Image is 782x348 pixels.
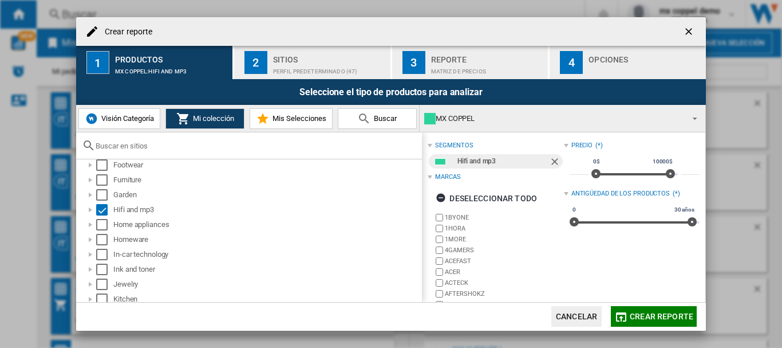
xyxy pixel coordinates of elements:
button: Mis Selecciones [250,108,333,129]
label: 1BYONE [445,213,563,222]
div: Home appliances [113,219,420,230]
input: brand.name [436,236,443,243]
div: Deseleccionar todo [436,188,537,209]
div: Hifi and mp3 [113,204,420,216]
input: Buscar en sitios [96,142,416,150]
span: 0$ [591,157,602,166]
md-checkbox: Select [96,294,113,305]
span: 10000$ [651,157,674,166]
button: Mi colección [165,108,244,129]
span: 30 años [673,205,696,214]
md-checkbox: Select [96,189,113,201]
button: 4 Opciones [550,46,706,79]
div: Matriz de precios [431,62,544,75]
button: Visión Categoría [78,108,160,129]
label: AGPTEK [445,300,563,309]
span: 0 [571,205,578,214]
button: Crear reporte [611,306,697,327]
input: brand.name [436,290,443,298]
input: brand.name [436,268,443,276]
label: AFTERSHOKZ [445,290,563,298]
div: Reporte [431,50,544,62]
div: Marcas [435,173,460,182]
span: Buscar [371,114,397,123]
label: 4GAMERS [445,246,563,255]
button: Buscar [338,108,417,129]
div: 3 [402,51,425,74]
div: Perfil predeterminado (47) [273,62,386,75]
md-checkbox: Select [96,249,113,260]
div: Furniture [113,174,420,186]
button: getI18NText('BUTTONS.CLOSE_DIALOG') [678,20,701,43]
input: brand.name [436,301,443,308]
div: Productos [115,50,228,62]
div: MX COPPEL [424,111,682,127]
div: Hifi and mp3 [457,154,548,169]
div: 4 [560,51,583,74]
label: ACER [445,268,563,276]
div: 2 [244,51,267,74]
div: Kitchen [113,294,420,305]
h4: Crear reporte [99,26,152,38]
div: Jewelry [113,279,420,290]
div: Sitios [273,50,386,62]
div: Antigüedad de los productos [571,189,670,198]
md-checkbox: Select [96,219,113,230]
button: Deseleccionar todo [432,188,540,209]
div: MX COPPEL:Hifi and mp3 [115,62,228,75]
input: brand.name [436,279,443,287]
button: Cancelar [551,306,602,327]
input: brand.name [436,257,443,265]
md-checkbox: Select [96,159,113,171]
img: wiser-icon-blue.png [85,112,98,126]
label: ACEFAST [445,257,563,265]
div: Homeware [113,234,420,245]
div: Opciones [589,50,701,62]
md-checkbox: Select [96,279,113,290]
md-checkbox: Select [96,204,113,216]
input: brand.name [436,214,443,221]
md-checkbox: Select [96,264,113,275]
div: Seleccione el tipo de productos para analizar [76,79,706,105]
ng-md-icon: getI18NText('BUTTONS.CLOSE_DIALOG') [683,26,697,40]
div: segmentos [435,141,473,150]
label: 1MORE [445,235,563,244]
label: ACTECK [445,279,563,287]
md-checkbox: Select [96,174,113,186]
div: Precio [571,141,593,150]
input: brand.name [436,225,443,232]
span: Visión Categoría [98,114,154,123]
button: 2 Sitios Perfil predeterminado (47) [234,46,392,79]
label: 1HORA [445,224,563,233]
ng-md-icon: Quitar [549,156,563,170]
div: Footwear [113,159,420,171]
md-checkbox: Select [96,234,113,245]
button: 1 Productos MX COPPEL:Hifi and mp3 [76,46,234,79]
input: brand.name [436,247,443,254]
span: Mis Selecciones [270,114,326,123]
div: Garden [113,189,420,201]
div: 1 [86,51,109,74]
span: Mi colección [190,114,234,123]
div: In-car technology [113,249,420,260]
div: Ink and toner [113,264,420,275]
button: 3 Reporte Matriz de precios [392,46,550,79]
span: Crear reporte [630,312,693,321]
